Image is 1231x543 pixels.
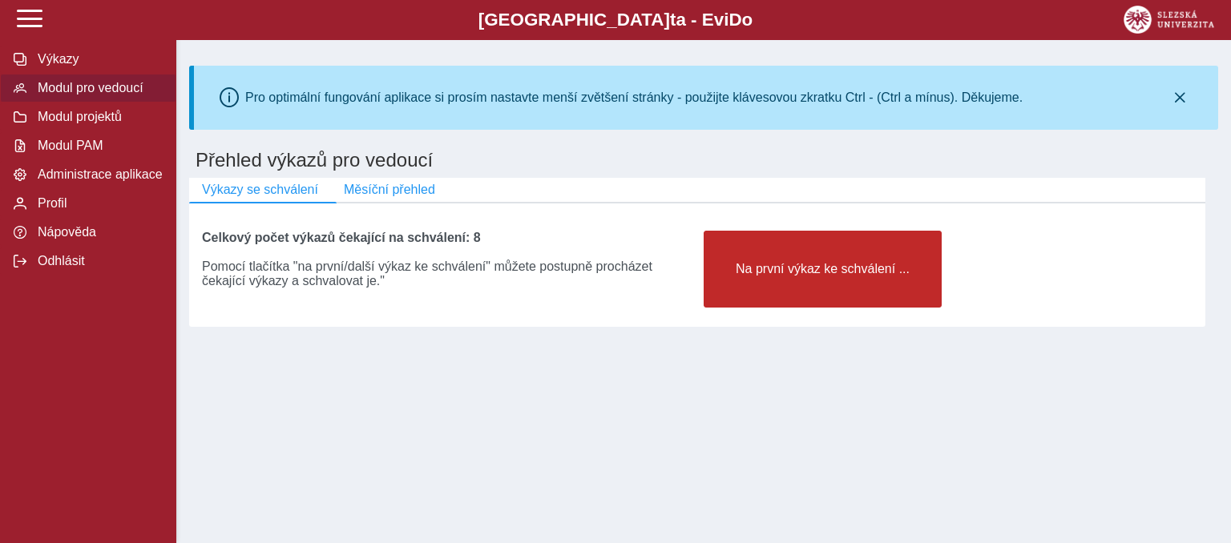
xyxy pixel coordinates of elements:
span: Výkazy se schválení [202,183,318,197]
b: Celkový počet výkazů čekající na schválení: 8 [202,231,481,244]
span: t [670,10,676,30]
span: Modul projektů [33,110,163,124]
span: Výkazy [33,52,163,66]
button: Měsíční přehled [331,178,448,202]
span: Odhlásit [33,254,163,268]
span: Modul PAM [33,139,163,153]
span: Modul pro vedoucí [33,81,163,95]
div: Pro optimální fungování aplikace si prosím nastavte menší zvětšení stránky - použijte klávesovou ... [245,90,1023,105]
button: Výkazy se schválení [189,178,331,202]
span: Profil [33,196,163,211]
span: D [729,10,741,30]
div: Pomocí tlačítka "na první/další výkaz ke schválení" můžete postupně procházet čekající výkazy a s... [202,245,691,288]
span: o [742,10,753,30]
img: logo_web_su.png [1124,6,1214,34]
span: Měsíční přehled [344,183,435,197]
button: Na první výkaz ke schválení ... [704,231,942,308]
span: Administrace aplikace [33,167,163,182]
b: [GEOGRAPHIC_DATA] a - Evi [48,10,1183,30]
h1: Přehled výkazů pro vedoucí [189,143,1218,178]
span: Na první výkaz ke schválení ... [717,262,928,276]
span: Nápověda [33,225,163,239]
